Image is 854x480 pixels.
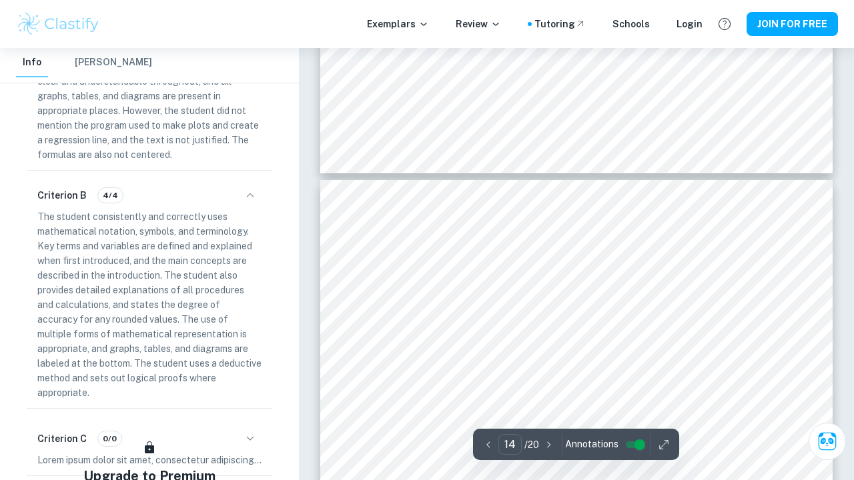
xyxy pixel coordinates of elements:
[37,188,87,203] h6: Criterion B
[16,11,101,37] img: Clastify logo
[524,437,539,452] p: / 20
[677,17,703,31] a: Login
[367,17,429,31] p: Exemplars
[612,17,650,31] a: Schools
[456,17,501,31] p: Review
[713,13,736,35] button: Help and Feedback
[565,437,618,451] span: Annotations
[747,12,838,36] button: JOIN FOR FREE
[534,17,586,31] a: Tutoring
[16,48,48,77] button: Info
[98,189,123,201] span: 4/4
[75,48,152,77] button: [PERSON_NAME]
[37,209,262,400] p: The student consistently and correctly uses mathematical notation, symbols, and terminology. Key ...
[809,423,846,460] button: Ask Clai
